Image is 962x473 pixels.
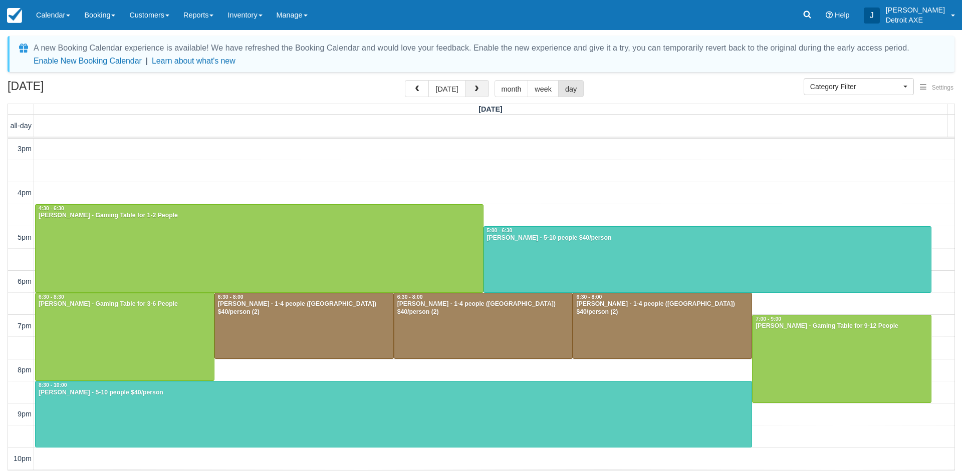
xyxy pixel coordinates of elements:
button: Enable New Booking Calendar [34,56,142,66]
span: Settings [932,84,953,91]
button: Settings [914,81,959,95]
h2: [DATE] [8,80,134,99]
span: 7pm [18,322,32,330]
div: [PERSON_NAME] - Gaming Table for 9-12 People [755,322,928,330]
span: 4pm [18,189,32,197]
a: 4:30 - 6:30[PERSON_NAME] - Gaming Table for 1-2 People [35,204,484,293]
div: [PERSON_NAME] - 1-4 people ([GEOGRAPHIC_DATA]) $40/person (2) [397,300,570,316]
div: J [864,8,880,24]
a: 6:30 - 8:00[PERSON_NAME] - 1-4 people ([GEOGRAPHIC_DATA]) $40/person (2) [573,293,752,359]
button: day [558,80,584,97]
span: 9pm [18,410,32,418]
span: Category Filter [810,82,901,92]
span: 6:30 - 8:00 [397,294,423,300]
img: checkfront-main-nav-mini-logo.png [7,8,22,23]
div: [PERSON_NAME] - Gaming Table for 1-2 People [38,212,480,220]
span: 7:00 - 9:00 [756,316,781,322]
div: [PERSON_NAME] - 1-4 people ([GEOGRAPHIC_DATA]) $40/person (2) [217,300,391,316]
a: 8:30 - 10:00[PERSON_NAME] - 5-10 people $40/person [35,381,752,447]
a: 6:30 - 8:30[PERSON_NAME] - Gaming Table for 3-6 People [35,293,214,381]
span: 6:30 - 8:00 [576,294,602,300]
button: Category Filter [804,78,914,95]
a: 6:30 - 8:00[PERSON_NAME] - 1-4 people ([GEOGRAPHIC_DATA]) $40/person (2) [214,293,394,359]
span: 8:30 - 10:00 [39,382,67,388]
span: 10pm [14,454,32,462]
span: 8pm [18,366,32,374]
span: [DATE] [478,105,503,113]
button: [DATE] [428,80,465,97]
span: 6:30 - 8:30 [39,294,64,300]
i: Help [826,12,833,19]
span: all-day [11,122,32,130]
div: [PERSON_NAME] - 1-4 people ([GEOGRAPHIC_DATA]) $40/person (2) [576,300,749,316]
div: [PERSON_NAME] - Gaming Table for 3-6 People [38,300,211,308]
p: [PERSON_NAME] [886,5,945,15]
button: month [495,80,529,97]
span: 3pm [18,145,32,153]
span: 5:00 - 6:30 [487,228,513,233]
a: 7:00 - 9:00[PERSON_NAME] - Gaming Table for 9-12 People [752,315,931,403]
span: 6pm [18,277,32,285]
span: 4:30 - 6:30 [39,206,64,211]
a: 5:00 - 6:30[PERSON_NAME] - 5-10 people $40/person [484,226,932,293]
a: Learn about what's new [152,57,235,65]
p: Detroit AXE [886,15,945,25]
a: 6:30 - 8:00[PERSON_NAME] - 1-4 people ([GEOGRAPHIC_DATA]) $40/person (2) [394,293,573,359]
span: | [146,57,148,65]
span: Help [835,11,850,19]
div: [PERSON_NAME] - 5-10 people $40/person [487,234,929,242]
div: A new Booking Calendar experience is available! We have refreshed the Booking Calendar and would ... [34,42,909,54]
span: 6:30 - 8:00 [218,294,244,300]
div: [PERSON_NAME] - 5-10 people $40/person [38,389,749,397]
button: week [528,80,559,97]
span: 5pm [18,233,32,241]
